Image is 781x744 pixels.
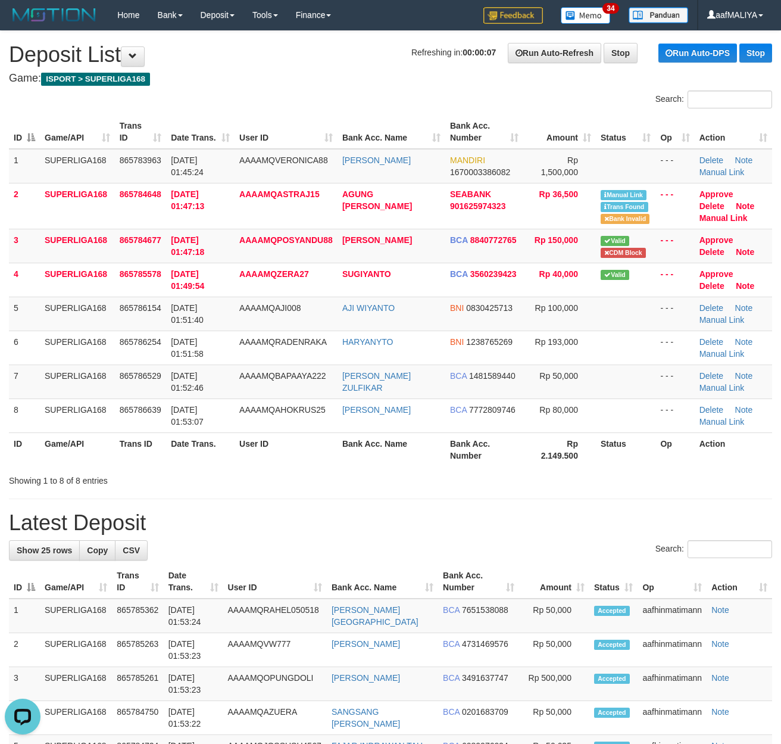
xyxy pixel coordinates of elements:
[699,337,723,347] a: Delete
[699,269,733,279] a: Approve
[171,371,204,393] span: [DATE] 01:52:46
[40,229,115,263] td: SUPERLIGA168
[466,303,513,313] span: Copy 0830425713 to clipboard
[539,269,578,279] span: Rp 40,000
[120,269,161,279] span: 865785578
[519,565,589,599] th: Amount: activate to sort column ascending
[40,263,115,297] td: SUPERLIGA168
[594,674,630,684] span: Accepted
[120,371,161,381] span: 865786529
[450,405,467,415] span: BCA
[450,235,468,245] span: BCA
[239,337,327,347] span: AAAAMQRADENRAKA
[338,115,445,149] th: Bank Acc. Name: activate to sort column ascending
[239,371,326,381] span: AAAAMQBAPAAYA222
[658,43,737,63] a: Run Auto-DPS
[171,303,204,325] span: [DATE] 01:51:40
[120,189,161,199] span: 865784648
[235,432,338,466] th: User ID
[655,263,694,297] td: - - -
[40,149,115,183] td: SUPERLIGA168
[655,229,694,263] td: - - -
[735,303,753,313] a: Note
[483,7,543,24] img: Feedback.jpg
[638,633,707,667] td: aafhinmatimann
[342,303,395,313] a: AJI WIYANTO
[438,565,519,599] th: Bank Acc. Number: activate to sort column ascending
[17,546,72,555] span: Show 25 rows
[699,201,724,211] a: Delete
[9,183,40,229] td: 2
[601,236,629,246] span: Valid transaction
[594,708,630,718] span: Accepted
[332,639,400,649] a: [PERSON_NAME]
[699,235,733,245] a: Approve
[596,432,655,466] th: Status
[443,707,460,717] span: BCA
[535,303,578,313] span: Rp 100,000
[655,91,772,108] label: Search:
[711,639,729,649] a: Note
[699,383,745,393] a: Manual Link
[519,667,589,701] td: Rp 500,000
[223,701,327,735] td: AAAAMQAZUERA
[450,201,505,211] span: Copy 901625974323 to clipboard
[171,189,204,211] span: [DATE] 01:47:13
[602,3,618,14] span: 34
[711,605,729,615] a: Note
[79,540,115,561] a: Copy
[508,43,601,63] a: Run Auto-Refresh
[332,707,400,729] a: SANGSANG [PERSON_NAME]
[711,707,729,717] a: Note
[604,43,638,63] a: Stop
[164,633,223,667] td: [DATE] 01:53:23
[470,269,517,279] span: Copy 3560239423 to clipboard
[445,432,523,466] th: Bank Acc. Number
[171,235,204,257] span: [DATE] 01:47:18
[9,43,772,67] h1: Deposit List
[462,707,508,717] span: Copy 0201683709 to clipboard
[688,91,772,108] input: Search:
[629,7,688,23] img: panduan.png
[735,405,753,415] a: Note
[223,633,327,667] td: AAAAMQVW777
[699,189,733,199] a: Approve
[539,189,578,199] span: Rp 36,500
[112,633,163,667] td: 865785263
[40,115,115,149] th: Game/API: activate to sort column ascending
[40,432,115,466] th: Game/API
[112,667,163,701] td: 865785261
[736,201,754,211] a: Note
[601,270,629,280] span: Valid transaction
[9,470,317,487] div: Showing 1 to 8 of 8 entries
[655,399,694,432] td: - - -
[239,189,320,199] span: AAAAMQASTRAJ15
[523,432,596,466] th: Rp 2.149.500
[239,269,309,279] span: AAAAMQZERA27
[342,189,412,211] a: AGUNG [PERSON_NAME]
[655,115,694,149] th: Op: activate to sort column ascending
[239,303,301,313] span: AAAAMQAJI008
[115,540,148,561] a: CSV
[695,115,772,149] th: Action: activate to sort column ascending
[735,371,753,381] a: Note
[115,115,167,149] th: Trans ID: activate to sort column ascending
[120,155,161,165] span: 865783963
[638,701,707,735] td: aafhinmatimann
[342,155,411,165] a: [PERSON_NAME]
[164,599,223,633] td: [DATE] 01:53:24
[462,639,508,649] span: Copy 4731469576 to clipboard
[699,155,723,165] a: Delete
[655,432,694,466] th: Op
[223,667,327,701] td: AAAAMQOPUNGDOLI
[699,213,748,223] a: Manual Link
[699,349,745,359] a: Manual Link
[223,599,327,633] td: AAAAMQRAHEL050518
[601,190,646,200] span: Manually Linked
[450,303,464,313] span: BNI
[450,269,468,279] span: BCA
[342,405,411,415] a: [PERSON_NAME]
[699,405,723,415] a: Delete
[112,701,163,735] td: 865784750
[541,155,578,177] span: Rp 1,500,000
